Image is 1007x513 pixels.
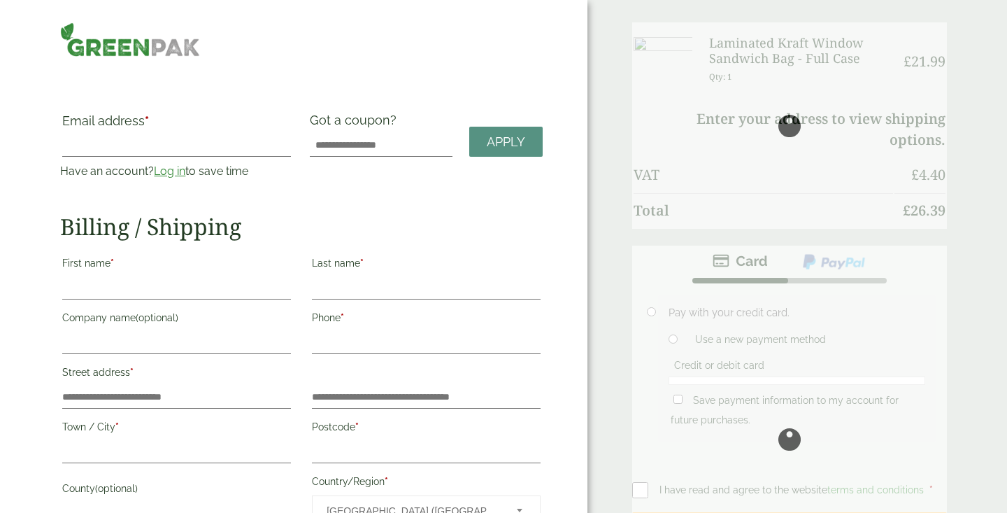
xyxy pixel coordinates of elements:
[95,483,138,494] span: (optional)
[487,134,525,150] span: Apply
[312,472,541,496] label: Country/Region
[310,113,402,134] label: Got a coupon?
[62,417,291,441] label: Town / City
[62,363,291,386] label: Street address
[130,367,134,378] abbr: required
[341,312,344,323] abbr: required
[154,164,185,178] a: Log in
[355,421,359,433] abbr: required
[360,258,364,269] abbr: required
[110,258,114,269] abbr: required
[136,312,178,323] span: (optional)
[469,127,543,157] a: Apply
[62,308,291,332] label: Company name
[62,253,291,277] label: First name
[312,417,541,441] label: Postcode
[60,22,200,57] img: GreenPak Supplies
[60,163,293,180] p: Have an account? to save time
[385,476,388,487] abbr: required
[60,213,543,240] h2: Billing / Shipping
[145,113,149,128] abbr: required
[312,253,541,277] label: Last name
[115,421,119,433] abbr: required
[62,479,291,503] label: County
[312,308,541,332] label: Phone
[62,115,291,134] label: Email address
